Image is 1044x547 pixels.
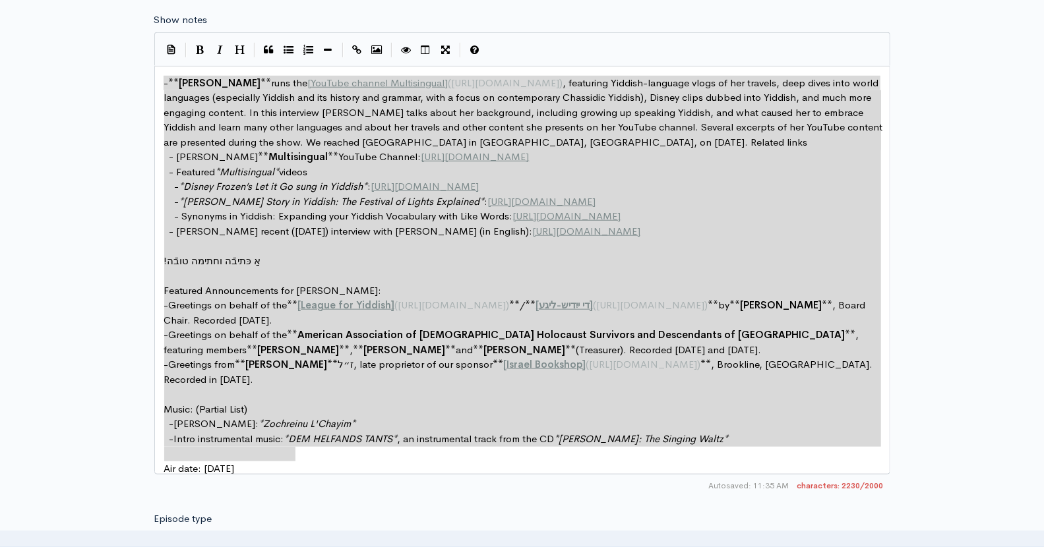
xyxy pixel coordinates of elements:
[456,343,474,356] span: and
[280,165,308,178] span: videos
[174,432,284,445] span: Intro instrumental music:
[164,403,248,415] span: Music: (Partial List)
[164,358,876,386] span: , Brookline, [GEOGRAPHIC_DATA]. Recorded in [DATE].
[169,432,174,445] span: -
[452,76,560,89] span: [URL][DOMAIN_NAME]
[421,150,530,163] span: [URL][DOMAIN_NAME]
[259,40,279,60] button: Quote
[536,299,539,311] span: [
[264,417,352,430] span: Zochreinu L'Chayim
[210,40,230,60] button: Italic
[350,343,353,356] span: ,
[597,299,705,311] span: [URL][DOMAIN_NAME]
[164,284,382,297] span: Featured Announcements for [PERSON_NAME]:
[590,358,698,370] span: [URL][DOMAIN_NAME]
[169,358,235,370] span: Greetings from
[319,40,338,60] button: Insert Horizontal Line
[175,180,179,192] span: -
[311,76,445,89] span: YouTube channel Multisingual
[460,43,461,58] i: |
[539,299,590,311] span: די ייִדיש-ליגע
[298,328,845,341] span: American Association of [DEMOGRAPHIC_DATA] Holocaust Survivors and Descendants of [GEOGRAPHIC_DATA]
[513,210,621,222] span: [URL][DOMAIN_NAME]
[590,299,594,311] span: ]
[164,299,169,311] span: -
[445,76,448,89] span: ]
[797,480,884,492] span: 2230/2000
[342,43,344,58] i: |
[174,417,259,430] span: [PERSON_NAME]:
[368,180,371,192] span: :
[520,299,526,311] span: /
[484,343,566,356] span: [PERSON_NAME]
[594,299,597,311] span: (
[465,40,485,60] button: Markdown Guide
[289,432,393,445] span: DEM HELFANDS TANTS
[504,358,507,370] span: [
[164,358,169,370] span: -
[348,40,367,60] button: Create Link
[507,299,510,311] span: )
[339,150,421,163] span: YouTube Channel:
[164,328,169,341] span: -
[299,40,319,60] button: Numbered List
[164,299,869,326] span: , Board Chair. Recorded [DATE].
[184,195,480,208] span: [PERSON_NAME] Story in Yiddish: The Festival of Lights Explained
[154,13,208,28] label: Show notes
[269,150,328,163] span: Multisingual
[169,225,533,237] span: - [PERSON_NAME] recent ([DATE]) interview with [PERSON_NAME] (in English):
[220,165,275,178] span: Multisingual
[741,299,822,311] span: [PERSON_NAME]
[272,76,308,89] span: runs the
[338,358,493,370] span: ז״ל, late proprietor of our sponsor
[416,40,436,60] button: Toggle Side by Side
[175,210,513,222] span: - Synonyms in Yiddish: Expanding your Yiddish Vocabulary with Like Words:
[164,462,235,475] span: Air date: [DATE]
[367,40,387,60] button: Insert Image
[396,40,416,60] button: Toggle Preview
[169,417,174,430] span: -
[169,150,259,163] span: - [PERSON_NAME]
[398,299,507,311] span: [URL][DOMAIN_NAME]
[308,76,311,89] span: [
[698,358,701,370] span: )
[559,432,724,445] span: [PERSON_NAME]: The Singing Waltz
[709,480,789,492] span: Autosaved: 11:35 AM
[164,76,886,148] span: , featuring Yiddish-language vlogs of her travels, deep dives into world languages (especially Yi...
[175,195,179,208] span: -
[246,358,328,370] span: [PERSON_NAME]
[164,76,169,89] span: -
[279,40,299,60] button: Generic List
[298,299,301,311] span: [
[583,358,586,370] span: ]
[395,299,398,311] span: (
[169,328,288,341] span: Greetings on behalf of the
[169,165,216,178] span: - Featured
[488,195,596,208] span: [URL][DOMAIN_NAME]
[560,76,563,89] span: )
[436,40,456,60] button: Toggle Fullscreen
[301,299,392,311] span: League for Yiddish
[391,43,392,58] i: |
[184,180,363,192] span: Disney Frozen’s Let it Go sung in Yiddish
[254,43,255,58] i: |
[586,358,590,370] span: (
[485,195,488,208] span: :
[371,180,479,192] span: [URL][DOMAIN_NAME]
[533,225,641,237] span: [URL][DOMAIN_NAME]
[448,76,452,89] span: (
[392,299,395,311] span: ]
[179,76,261,89] span: [PERSON_NAME]
[164,328,862,356] span: , featuring members
[169,299,288,311] span: Greetings on behalf of the
[364,343,446,356] span: [PERSON_NAME]
[162,39,181,59] button: Insert Show Notes Template
[230,40,250,60] button: Heading
[191,40,210,60] button: Bold
[154,511,212,527] label: Episode type
[719,299,730,311] span: by
[705,299,708,311] span: )
[258,343,340,356] span: [PERSON_NAME]
[185,43,187,58] i: |
[576,343,762,356] span: (Treasurer). Recorded [DATE] and [DATE].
